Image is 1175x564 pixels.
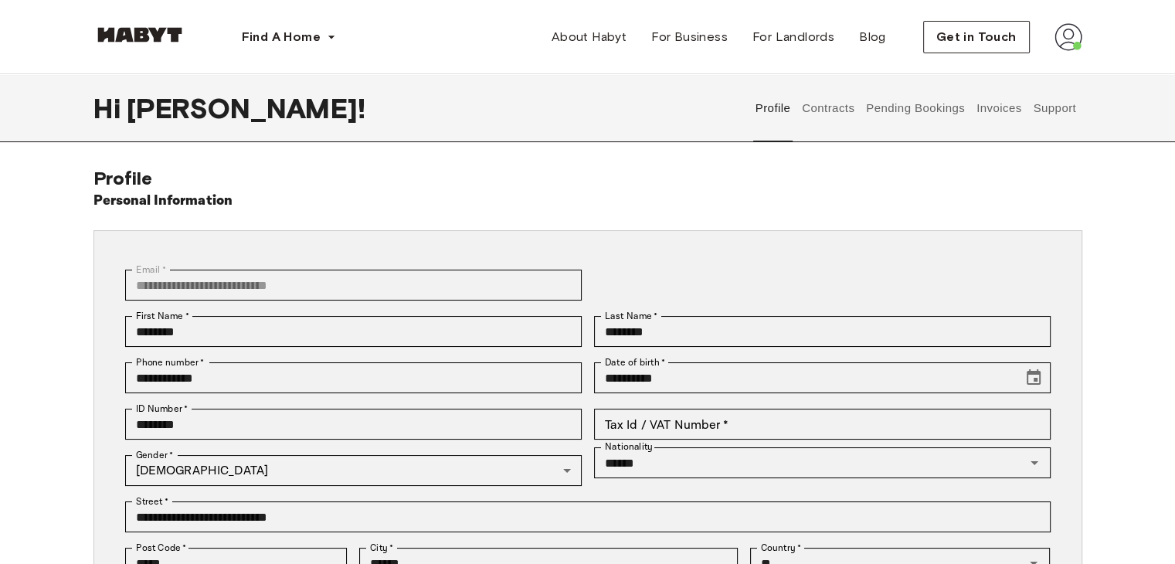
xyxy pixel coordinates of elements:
button: Pending Bookings [864,74,967,142]
span: Get in Touch [936,28,1017,46]
button: Choose date, selected date is Aug 9, 2003 [1018,362,1049,393]
a: For Landlords [740,22,847,53]
button: Open [1024,452,1045,474]
a: Blog [847,22,898,53]
button: Get in Touch [923,21,1030,53]
label: Last Name [605,309,658,323]
label: ID Number [136,402,188,416]
label: City [370,541,394,555]
span: [PERSON_NAME] ! [127,92,365,124]
label: Phone number [136,355,205,369]
button: Profile [753,74,793,142]
label: Nationality [605,440,653,454]
span: For Landlords [752,28,834,46]
label: Date of birth [605,355,665,369]
div: [DEMOGRAPHIC_DATA] [125,455,582,486]
span: Find A Home [242,28,321,46]
img: Habyt [93,27,186,42]
button: Find A Home [229,22,348,53]
a: About Habyt [539,22,639,53]
label: Street [136,494,168,508]
button: Contracts [800,74,857,142]
label: First Name [136,309,189,323]
span: Hi [93,92,127,124]
span: For Business [651,28,728,46]
span: Profile [93,167,153,189]
label: Country [761,541,801,555]
label: Gender [136,448,173,462]
div: You can't change your email address at the moment. Please reach out to customer support in case y... [125,270,582,301]
img: avatar [1054,23,1082,51]
span: About Habyt [552,28,627,46]
a: For Business [639,22,740,53]
h6: Personal Information [93,190,233,212]
label: Post Code [136,541,187,555]
button: Support [1031,74,1078,142]
span: Blog [859,28,886,46]
button: Invoices [974,74,1023,142]
div: user profile tabs [749,74,1082,142]
label: Email [136,263,166,277]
